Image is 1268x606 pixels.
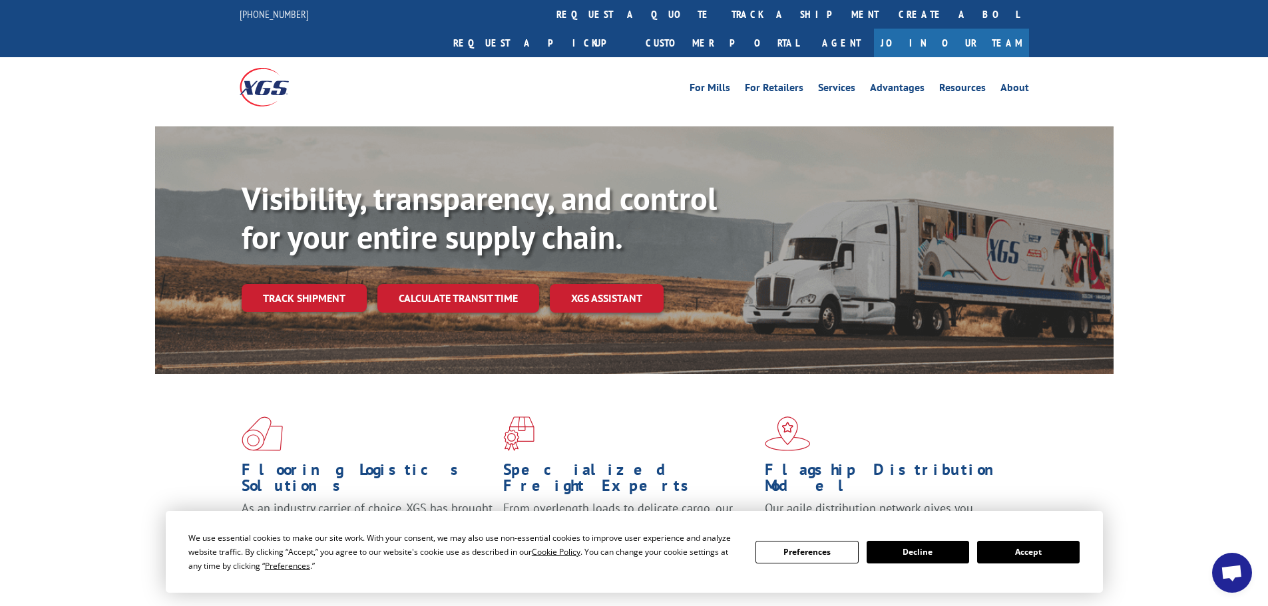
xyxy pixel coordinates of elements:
[867,541,969,563] button: Decline
[242,500,493,547] span: As an industry carrier of choice, XGS has brought innovation and dedication to flooring logistics...
[443,29,636,57] a: Request a pickup
[188,531,740,573] div: We use essential cookies to make our site work. With your consent, we may also use non-essential ...
[765,462,1016,500] h1: Flagship Distribution Model
[242,416,283,451] img: xgs-icon-total-supply-chain-intelligence-red
[503,500,755,559] p: From overlength loads to delicate cargo, our experienced staff knows the best way to move your fr...
[503,462,755,500] h1: Specialized Freight Experts
[503,416,534,451] img: xgs-icon-focused-on-flooring-red
[765,500,1010,531] span: Our agile distribution network gives you nationwide inventory management on demand.
[636,29,809,57] a: Customer Portal
[809,29,874,57] a: Agent
[690,82,730,97] a: For Mills
[874,29,1029,57] a: Join Our Team
[939,82,986,97] a: Resources
[240,7,309,21] a: [PHONE_NUMBER]
[755,541,858,563] button: Preferences
[765,416,811,451] img: xgs-icon-flagship-distribution-model-red
[870,82,925,97] a: Advantages
[532,546,580,557] span: Cookie Policy
[977,541,1080,563] button: Accept
[166,511,1103,593] div: Cookie Consent Prompt
[1000,82,1029,97] a: About
[242,462,493,500] h1: Flooring Logistics Solutions
[242,178,717,257] b: Visibility, transparency, and control for your entire supply chain.
[265,560,310,571] span: Preferences
[1212,553,1252,593] div: Open chat
[377,284,539,313] a: Calculate transit time
[818,82,855,97] a: Services
[550,284,664,313] a: XGS ASSISTANT
[745,82,803,97] a: For Retailers
[242,284,367,312] a: Track shipment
